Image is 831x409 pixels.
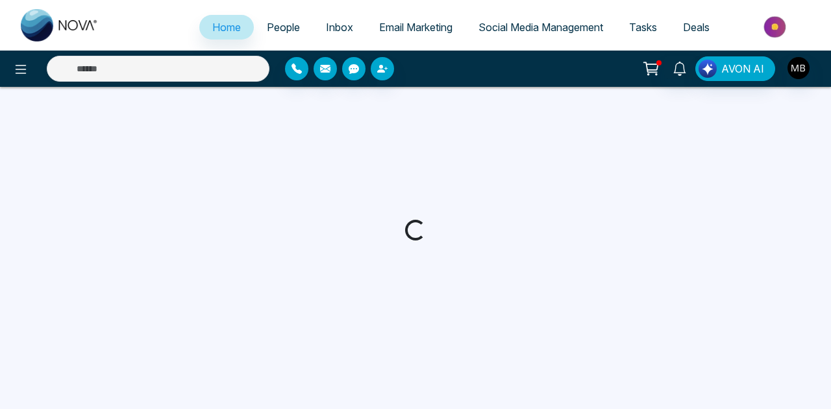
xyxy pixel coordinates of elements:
span: Social Media Management [478,21,603,34]
img: Market-place.gif [729,12,823,41]
a: Social Media Management [465,15,616,40]
a: Tasks [616,15,670,40]
span: AVON AI [721,61,764,76]
img: Lead Flow [699,60,717,78]
span: Deals [683,21,710,34]
span: Tasks [629,21,657,34]
a: Home [199,15,254,40]
a: Deals [670,15,723,40]
span: Inbox [326,21,353,34]
span: People [267,21,300,34]
a: People [254,15,313,40]
a: Inbox [313,15,366,40]
img: Nova CRM Logo [21,9,99,41]
button: AVON AI [695,56,775,81]
img: User Avatar [788,57,810,79]
span: Home [212,21,241,34]
span: Email Marketing [379,21,453,34]
a: Email Marketing [366,15,465,40]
